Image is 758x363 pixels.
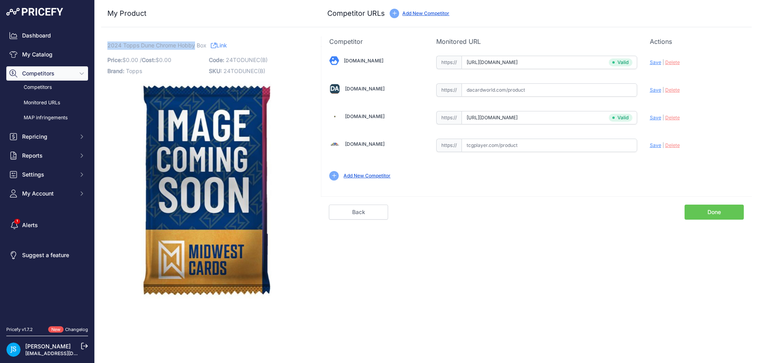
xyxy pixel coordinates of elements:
span: Delete [665,87,680,93]
span: Delete [665,59,680,65]
span: / $ [140,56,171,63]
a: Dashboard [6,28,88,43]
span: My Account [22,190,74,197]
p: Actions [650,37,744,46]
nav: Sidebar [6,28,88,317]
span: Repricing [22,133,74,141]
span: 0.00 [159,56,171,63]
span: Save [650,115,661,120]
img: Pricefy Logo [6,8,63,16]
span: https:// [436,111,462,124]
a: Changelog [65,327,88,332]
span: 24TODUNEC(B) [226,56,268,63]
a: [DOMAIN_NAME] [345,141,385,147]
button: Repricing [6,130,88,144]
div: Pricefy v1.7.2 [6,326,33,333]
span: Cost: [142,56,156,63]
h3: My Product [107,8,305,19]
span: Delete [665,142,680,148]
span: 2024 Topps Dune Chrome Hobby Box [107,40,206,50]
a: [DOMAIN_NAME] [344,58,383,64]
button: Reports [6,149,88,163]
span: Save [650,59,661,65]
span: Price: [107,56,122,63]
span: https:// [436,56,462,69]
span: Settings [22,171,74,179]
a: Add New Competitor [343,173,390,179]
a: My Catalog [6,47,88,62]
input: blowoutcards.com/product [462,56,637,69]
span: Save [650,142,661,148]
span: SKU: [209,68,222,74]
button: Settings [6,167,88,182]
span: | [662,115,664,120]
a: Competitors [6,81,88,94]
input: tcgplayer.com/product [462,139,637,152]
h3: Competitor URLs [327,8,385,19]
a: MAP infringements [6,111,88,125]
a: [DOMAIN_NAME] [345,86,385,92]
span: Save [650,87,661,93]
span: New [48,326,64,333]
a: Monitored URLs [6,96,88,110]
a: Back [329,205,388,220]
a: [PERSON_NAME] [25,343,71,350]
span: 24TODUNEC(B) [223,68,265,74]
span: | [662,142,664,148]
a: Link [211,40,227,50]
p: $ [107,55,204,66]
span: https:// [436,139,462,152]
span: Reports [22,152,74,160]
p: Monitored URL [436,37,637,46]
span: Competitors [22,70,74,77]
span: Brand: [107,68,124,74]
button: My Account [6,186,88,201]
a: Suggest a feature [6,248,88,262]
span: Topps [126,68,142,74]
button: Competitors [6,66,88,81]
span: 0.00 [126,56,138,63]
span: https:// [436,83,462,97]
a: Add New Competitor [402,10,449,16]
a: [EMAIL_ADDRESS][DOMAIN_NAME] [25,350,108,356]
span: | [662,87,664,93]
a: Alerts [6,218,88,232]
span: Code: [209,56,224,63]
p: Competitor [329,37,423,46]
span: | [662,59,664,65]
a: [DOMAIN_NAME] [345,113,385,119]
span: Delete [665,115,680,120]
a: Done [685,205,744,220]
input: steelcitycollectibles.com/product [462,111,637,124]
input: dacardworld.com/product [462,83,637,97]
